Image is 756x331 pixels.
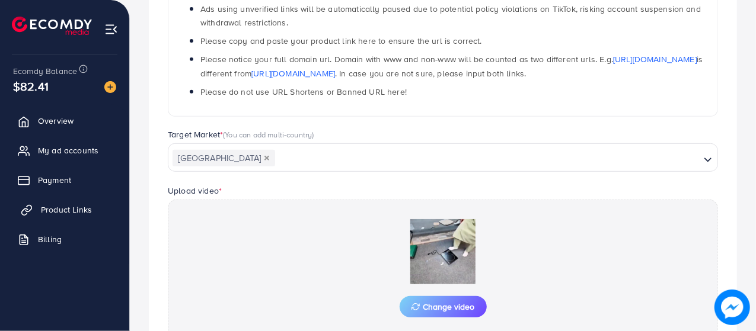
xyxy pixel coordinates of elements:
[251,68,335,79] a: [URL][DOMAIN_NAME]
[168,143,718,172] div: Search for option
[13,78,49,95] span: $82.41
[9,198,120,221] a: Product Links
[714,290,750,325] img: image
[264,155,270,161] button: Deselect Pakistan
[38,233,62,245] span: Billing
[9,227,120,251] a: Billing
[104,23,118,36] img: menu
[168,128,314,140] label: Target Market
[9,109,120,133] a: Overview
[13,65,77,77] span: Ecomdy Balance
[200,35,482,47] span: Please copy and paste your product link here to ensure the url is correct.
[412,303,475,311] span: Change video
[104,81,116,93] img: image
[9,139,120,162] a: My ad accounts
[12,17,92,35] img: logo
[223,129,314,140] span: (You can add multi-country)
[41,204,92,216] span: Product Links
[276,149,699,168] input: Search for option
[613,53,697,65] a: [URL][DOMAIN_NAME]
[200,3,701,28] span: Ads using unverified links will be automatically paused due to potential policy violations on Tik...
[38,174,71,186] span: Payment
[400,296,487,317] button: Change video
[38,115,74,127] span: Overview
[38,144,98,156] span: My ad accounts
[173,150,275,166] span: [GEOGRAPHIC_DATA]
[200,53,703,79] span: Please notice your full domain url. Domain with www and non-www will be counted as two different ...
[9,168,120,192] a: Payment
[200,86,407,98] span: Please do not use URL Shortens or Banned URL here!
[168,185,222,197] label: Upload video
[384,219,502,284] img: Preview Image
